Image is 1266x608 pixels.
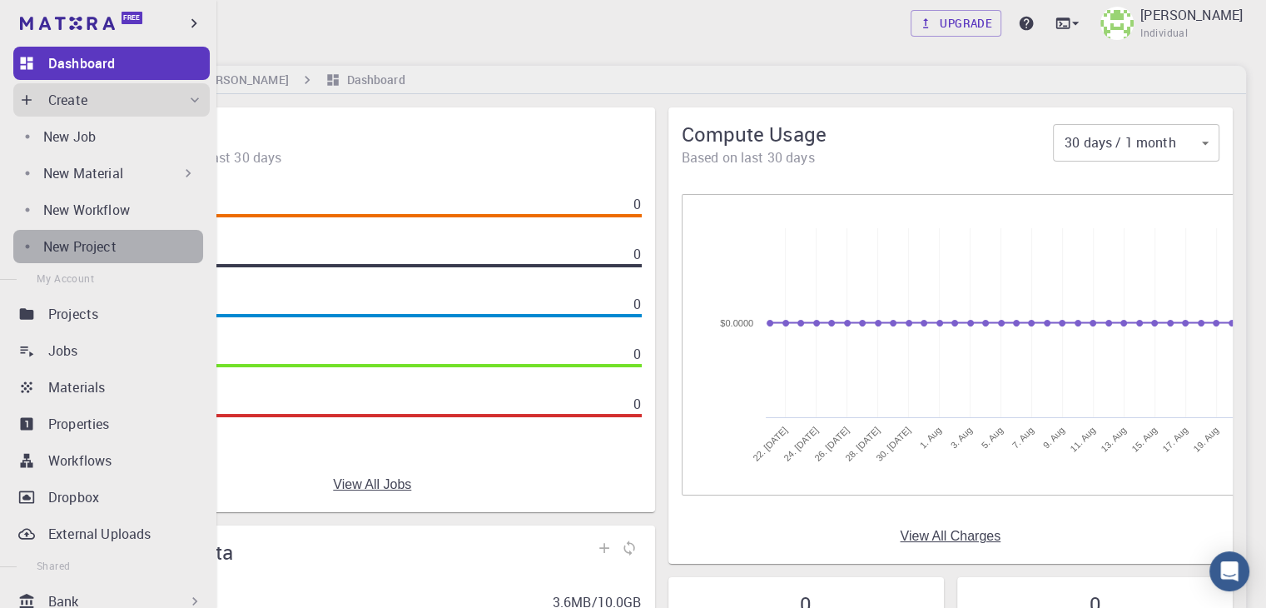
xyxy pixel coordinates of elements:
[1209,551,1249,591] div: Open Intercom Messenger
[333,477,411,492] a: View All Jobs
[43,200,130,220] p: New Workflow
[13,120,203,153] a: New Job
[340,71,405,89] h6: Dashboard
[13,47,210,80] a: Dashboard
[48,414,110,434] p: Properties
[720,318,753,328] text: $0.0000
[191,71,288,89] h6: [PERSON_NAME]
[1010,425,1035,451] tspan: 7. Aug
[48,487,99,507] p: Dropbox
[48,341,78,361] p: Jobs
[751,425,789,463] tspan: 22. [DATE]
[1068,425,1097,454] tspan: 11. Aug
[917,425,943,451] tspan: 1. Aug
[43,127,96,147] p: New Job
[48,53,115,73] p: Dashboard
[48,304,98,324] p: Projects
[13,481,210,514] a: Dropbox
[633,344,641,364] p: 0
[83,71,409,89] nav: breadcrumb
[1140,5,1243,25] p: [PERSON_NAME]
[13,334,210,367] a: Jobs
[13,230,203,263] a: New Project
[13,297,210,331] a: Projects
[48,524,151,544] p: External Uploads
[948,425,974,451] tspan: 3. Aug
[1140,25,1188,42] span: Individual
[37,272,94,285] span: My Account
[20,17,115,30] img: logo
[979,425,1005,451] tspan: 5. Aug
[48,451,112,471] p: Workflows
[1100,7,1134,40] img: Aydin Mammadoph
[1099,425,1128,454] tspan: 13. Aug
[1191,425,1220,454] tspan: 19. Aug
[812,425,851,463] tspan: 26. [DATE]
[633,194,641,214] p: 0
[43,237,117,257] p: New Project
[103,147,642,167] span: 0 jobs during the last 30 days
[48,90,87,110] p: Create
[13,193,203,227] a: New Workflow
[13,407,210,441] a: Properties
[682,121,1054,147] span: Compute Usage
[1053,127,1219,160] div: 30 days / 1 month
[633,294,641,314] p: 0
[13,444,210,477] a: Workflows
[1129,425,1159,454] tspan: 15. Aug
[13,83,210,117] div: Create
[48,377,105,397] p: Materials
[1160,425,1189,454] tspan: 17. Aug
[13,371,210,404] a: Materials
[874,425,912,463] tspan: 30. [DATE]
[633,394,641,414] p: 0
[782,425,820,463] tspan: 24. [DATE]
[843,425,881,463] tspan: 28. [DATE]
[900,529,1000,544] a: View All Charges
[37,559,70,572] span: Shared
[633,244,641,264] p: 0
[911,10,1001,37] a: Upgrade
[103,121,642,147] span: Jobs
[13,517,210,551] a: External Uploads
[43,163,123,183] p: New Material
[1040,425,1066,451] tspan: 9. Aug
[682,147,1054,167] span: Based on last 30 days
[33,12,85,27] span: Dəstək
[13,157,203,190] div: New Material
[103,539,592,566] span: Storage Quota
